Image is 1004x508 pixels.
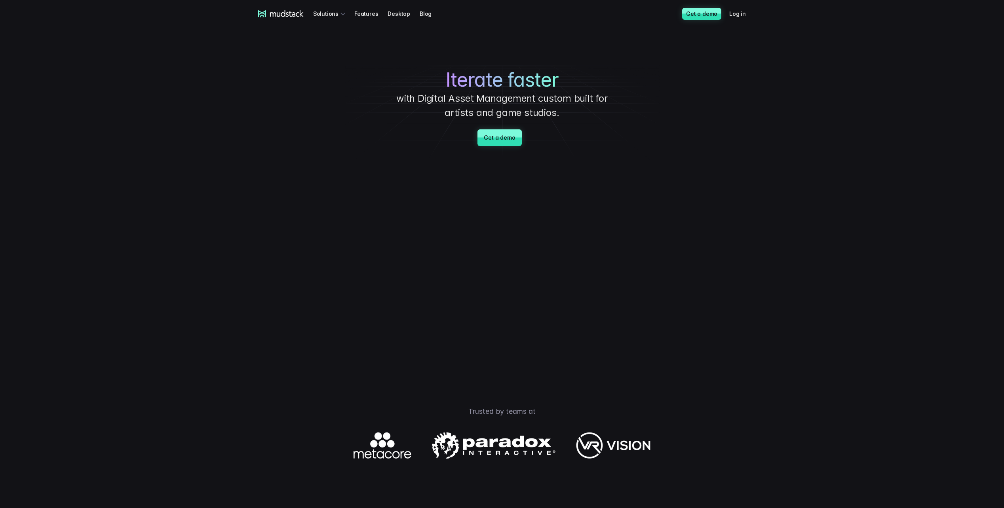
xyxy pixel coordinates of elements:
a: Features [354,6,388,21]
a: Log in [729,6,755,21]
a: Get a demo [477,129,521,146]
p: Trusted by teams at [225,406,779,417]
div: Solutions [313,6,348,21]
a: Blog [420,6,441,21]
p: with Digital Asset Management custom built for artists and game studios. [383,91,621,120]
img: Logos of companies using mudstack. [354,432,650,459]
a: mudstack logo [258,10,304,17]
a: Desktop [388,6,420,21]
a: Get a demo [682,8,721,20]
span: Iterate faster [446,68,559,91]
